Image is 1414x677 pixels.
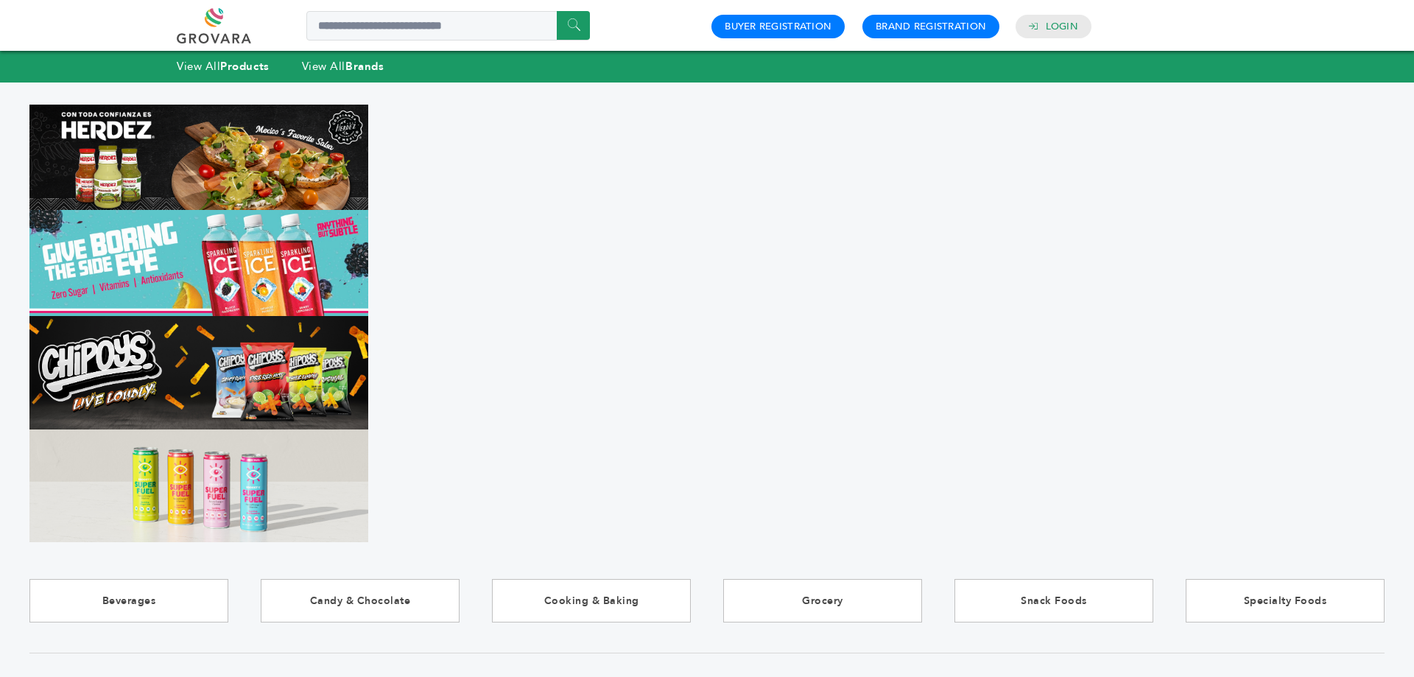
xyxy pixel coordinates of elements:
img: Marketplace Top Banner 3 [29,316,368,429]
input: Search a product or brand... [306,11,590,41]
strong: Brands [345,59,384,74]
img: Marketplace Top Banner 1 [29,105,368,211]
a: Login [1046,20,1078,33]
a: Cooking & Baking [492,579,691,622]
a: Snack Foods [954,579,1153,622]
a: View AllBrands [302,59,384,74]
a: Specialty Foods [1186,579,1385,622]
a: Grocery [723,579,922,622]
a: View AllProducts [177,59,270,74]
a: Candy & Chocolate [261,579,460,622]
img: Marketplace Top Banner 4 [29,429,368,542]
a: Buyer Registration [725,20,831,33]
img: Marketplace Top Banner 2 [29,210,368,316]
a: Brand Registration [876,20,986,33]
a: Beverages [29,579,228,622]
strong: Products [220,59,269,74]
